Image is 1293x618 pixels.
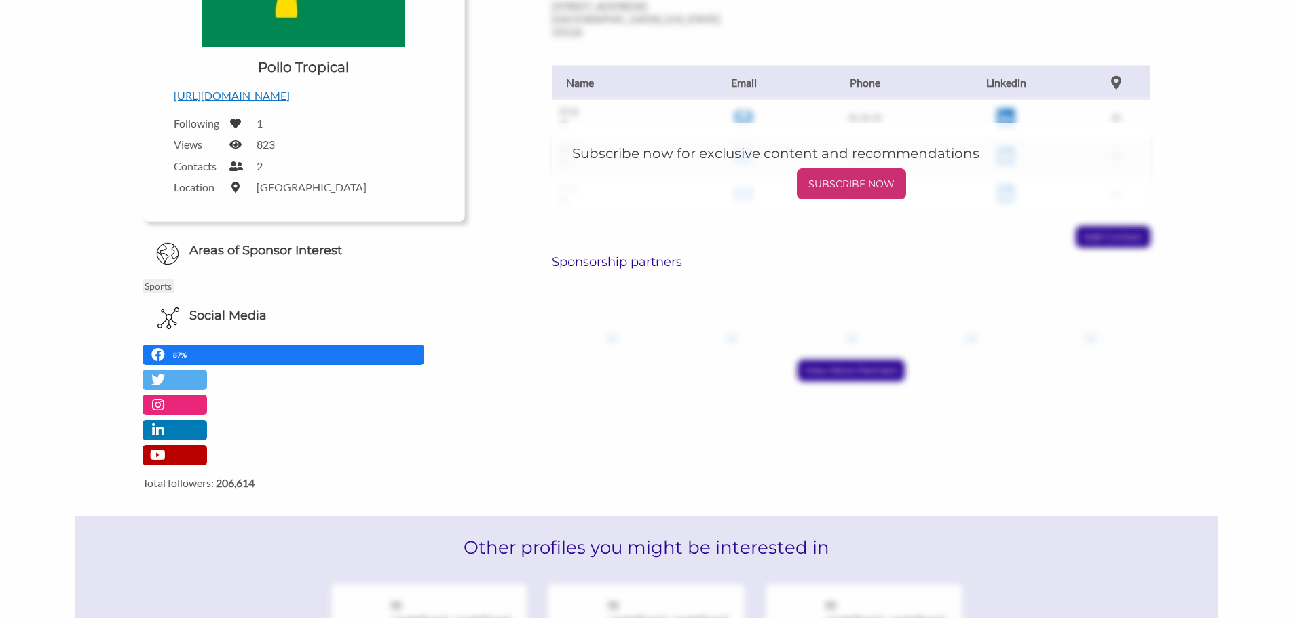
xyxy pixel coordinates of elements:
[174,180,221,193] label: Location
[572,168,1130,199] a: SUBSCRIBE NOW
[258,58,349,77] h1: Pollo Tropical
[174,87,434,104] p: [URL][DOMAIN_NAME]
[174,159,221,172] label: Contacts
[132,242,475,259] h6: Areas of Sponsor Interest
[156,242,179,265] img: Globe Icon
[800,65,931,100] th: Phone
[143,476,465,489] label: Total followers:
[552,65,688,100] th: Name
[688,65,799,100] th: Email
[174,138,221,151] label: Views
[189,307,267,324] h6: Social Media
[802,174,901,194] p: SUBSCRIBE NOW
[257,180,367,193] label: [GEOGRAPHIC_DATA]
[157,307,179,329] img: Social Media Icon
[174,117,221,130] label: Following
[257,138,275,151] label: 823
[257,159,263,172] label: 2
[572,144,1130,163] h5: Subscribe now for exclusive content and recommendations
[930,65,1082,100] th: Linkedin
[216,476,255,489] strong: 206,614
[143,279,174,293] p: Sports
[75,516,1217,579] h2: Other profiles you might be interested in
[552,254,1150,269] h6: Sponsorship partners
[173,349,190,362] p: 87%
[257,117,263,130] label: 1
